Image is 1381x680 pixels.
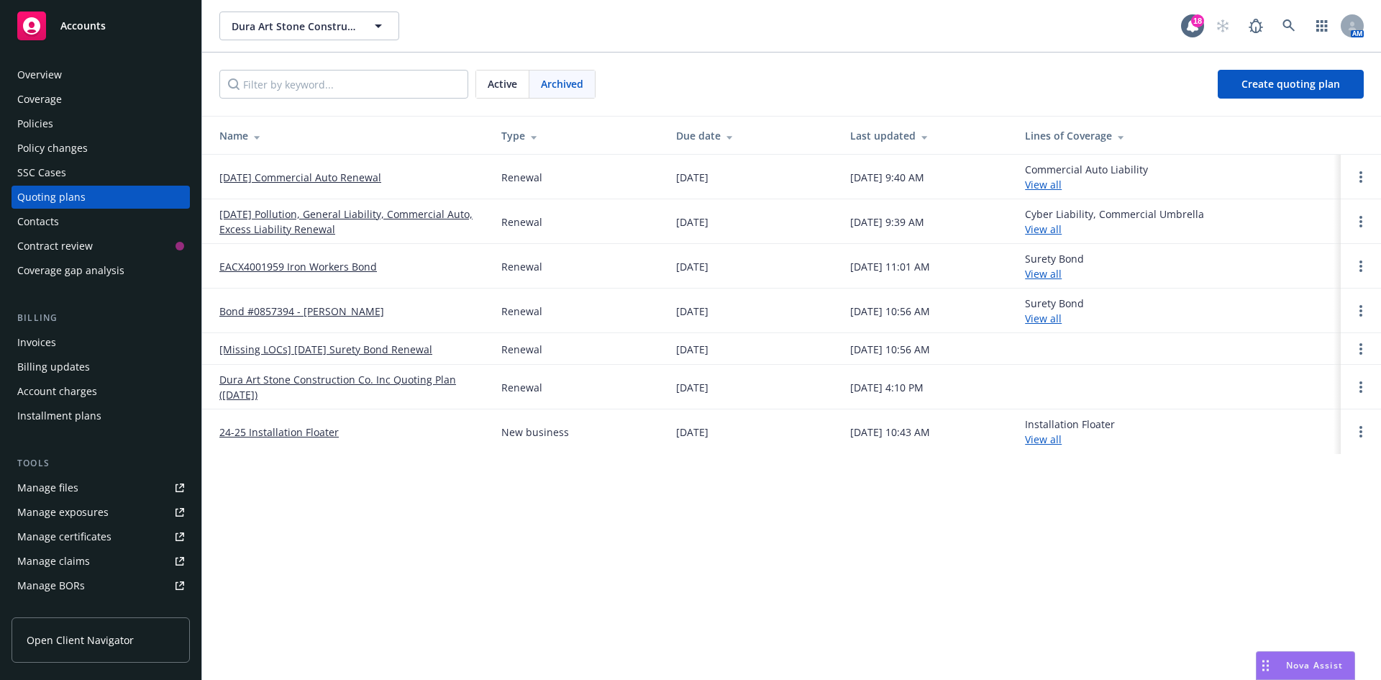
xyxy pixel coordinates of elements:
[676,304,708,319] div: [DATE]
[12,355,190,378] a: Billing updates
[1352,340,1369,358] a: Open options
[501,380,542,395] div: Renewal
[1191,14,1204,27] div: 18
[17,88,62,111] div: Coverage
[219,207,478,237] a: [DATE] Pollution, General Liability, Commercial Auto, Excess Liability Renewal
[501,342,542,357] div: Renewal
[1308,12,1336,40] a: Switch app
[17,331,56,354] div: Invoices
[12,574,190,597] a: Manage BORs
[1025,312,1062,325] a: View all
[850,259,930,274] div: [DATE] 11:01 AM
[17,501,109,524] div: Manage exposures
[219,342,432,357] a: [Missing LOCs] [DATE] Surety Bond Renewal
[1218,70,1364,99] a: Create quoting plan
[1025,417,1115,447] div: Installation Floater
[1256,651,1355,680] button: Nova Assist
[12,456,190,471] div: Tools
[12,599,190,622] a: Summary of insurance
[676,170,708,185] div: [DATE]
[1025,207,1204,237] div: Cyber Liability, Commercial Umbrella
[1257,652,1275,679] div: Drag to move
[219,170,381,185] a: [DATE] Commercial Auto Renewal
[12,550,190,573] a: Manage claims
[219,128,478,143] div: Name
[676,380,708,395] div: [DATE]
[12,88,190,111] a: Coverage
[27,633,134,648] span: Open Client Navigator
[219,12,399,40] button: Dura Art Stone Construction Co. Inc
[1025,267,1062,281] a: View all
[850,214,924,230] div: [DATE] 9:39 AM
[219,372,478,402] a: Dura Art Stone Construction Co. Inc Quoting Plan ([DATE])
[17,599,127,622] div: Summary of insurance
[850,380,924,395] div: [DATE] 4:10 PM
[12,476,190,499] a: Manage files
[17,259,124,282] div: Coverage gap analysis
[501,304,542,319] div: Renewal
[17,404,101,427] div: Installment plans
[232,19,356,34] span: Dura Art Stone Construction Co. Inc
[676,128,828,143] div: Due date
[17,63,62,86] div: Overview
[1352,258,1369,275] a: Open options
[17,355,90,378] div: Billing updates
[12,525,190,548] a: Manage certificates
[488,76,517,91] span: Active
[1286,659,1343,671] span: Nova Assist
[1208,12,1237,40] a: Start snowing
[1025,296,1084,326] div: Surety Bond
[850,128,1002,143] div: Last updated
[12,112,190,135] a: Policies
[850,342,930,357] div: [DATE] 10:56 AM
[219,259,377,274] a: EACX4001959 Iron Workers Bond
[17,476,78,499] div: Manage files
[1352,423,1369,440] a: Open options
[12,63,190,86] a: Overview
[12,331,190,354] a: Invoices
[1025,222,1062,236] a: View all
[1241,12,1270,40] a: Report a Bug
[850,170,924,185] div: [DATE] 9:40 AM
[1352,213,1369,230] a: Open options
[501,214,542,230] div: Renewal
[17,186,86,209] div: Quoting plans
[12,501,190,524] a: Manage exposures
[1025,178,1062,191] a: View all
[17,137,88,160] div: Policy changes
[12,311,190,325] div: Billing
[17,161,66,184] div: SSC Cases
[501,259,542,274] div: Renewal
[1352,302,1369,319] a: Open options
[17,112,53,135] div: Policies
[17,550,90,573] div: Manage claims
[12,259,190,282] a: Coverage gap analysis
[676,259,708,274] div: [DATE]
[12,161,190,184] a: SSC Cases
[1025,432,1062,446] a: View all
[541,76,583,91] span: Archived
[12,235,190,258] a: Contract review
[850,304,930,319] div: [DATE] 10:56 AM
[850,425,930,440] div: [DATE] 10:43 AM
[219,304,384,319] a: Bond #0857394 - [PERSON_NAME]
[219,70,468,99] input: Filter by keyword...
[12,404,190,427] a: Installment plans
[1275,12,1303,40] a: Search
[1025,251,1084,281] div: Surety Bond
[17,525,111,548] div: Manage certificates
[501,128,653,143] div: Type
[1352,168,1369,186] a: Open options
[1352,378,1369,396] a: Open options
[12,210,190,233] a: Contacts
[12,137,190,160] a: Policy changes
[12,186,190,209] a: Quoting plans
[1025,128,1329,143] div: Lines of Coverage
[60,20,106,32] span: Accounts
[17,574,85,597] div: Manage BORs
[676,214,708,230] div: [DATE]
[12,380,190,403] a: Account charges
[17,380,97,403] div: Account charges
[501,170,542,185] div: Renewal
